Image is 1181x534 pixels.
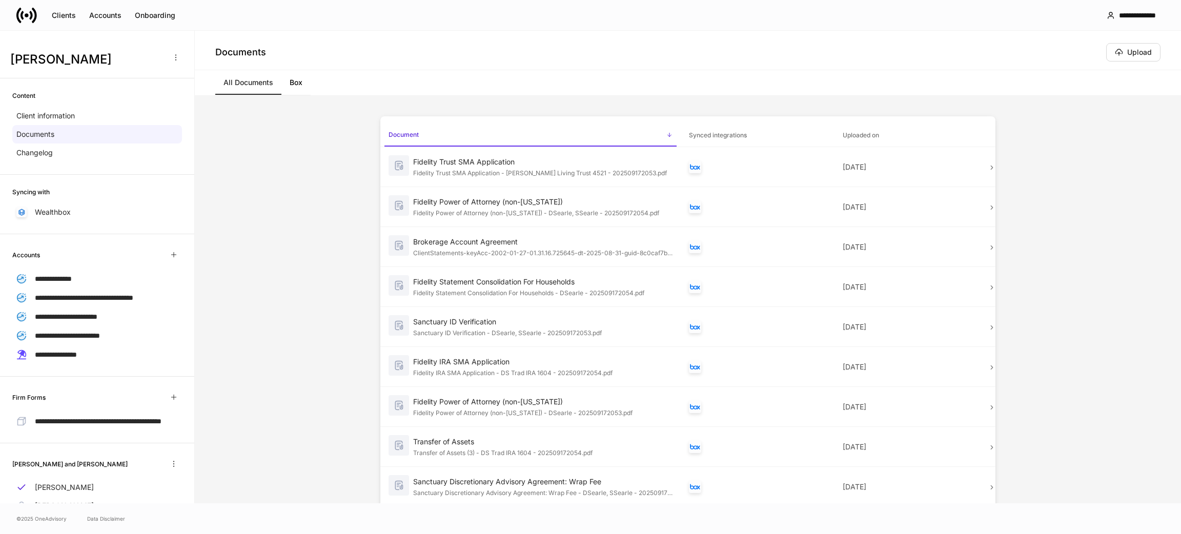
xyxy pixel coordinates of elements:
[843,202,980,212] p: [DATE]
[685,125,830,146] span: Synced integrations
[87,515,125,523] a: Data Disclaimer
[413,407,673,417] div: Fidelity Power of Attorney (non-[US_STATE]) - DSearle - 202509172053.pdf
[413,327,673,337] div: Sanctuary ID Verification - DSearle, SSearle - 202509172053.pdf
[389,435,409,456] img: svg%3e
[35,501,94,511] p: [PERSON_NAME]
[843,322,980,332] p: [DATE]
[83,7,128,24] button: Accounts
[413,477,673,487] div: Sanctuary Discretionary Advisory Agreement: Wrap Fee
[689,401,701,413] div: Box
[12,91,35,100] h6: Content
[689,241,701,253] div: Box
[12,459,128,469] h6: [PERSON_NAME] and [PERSON_NAME]
[413,447,673,457] div: Transfer of Assets (3) - DS Trad IRA 1604 - 202509172054.pdf
[135,10,175,20] div: Onboarding
[689,481,701,493] div: Box
[16,515,67,523] span: © 2025 OneAdvisory
[690,164,700,170] img: oYqM9ojoZLfzCHUefNbBcWHcyDPbQKagtYciMC8pFl3iZXy3dU33Uwy+706y+0q2uJ1ghNQf2OIHrSh50tUd9HaB5oMc62p0G...
[35,482,94,492] p: [PERSON_NAME]
[690,284,700,290] img: oYqM9ojoZLfzCHUefNbBcWHcyDPbQKagtYciMC8pFl3iZXy3dU33Uwy+706y+0q2uJ1ghNQf2OIHrSh50tUd9HaB5oMc62p0G...
[689,281,701,293] div: Box
[689,321,701,333] div: Box
[413,237,673,247] div: Brokerage Account Agreement
[843,162,980,172] p: [DATE]
[413,197,673,207] div: Fidelity Power of Attorney (non-[US_STATE])
[843,402,980,412] p: [DATE]
[389,130,419,139] h6: Document
[215,46,266,58] h4: Documents
[12,143,182,162] a: Changelog
[12,250,40,260] h6: Accounts
[12,203,182,221] a: Wealthbox
[843,282,980,292] p: [DATE]
[389,195,409,216] img: svg%3e
[690,484,700,489] img: oYqM9ojoZLfzCHUefNbBcWHcyDPbQKagtYciMC8pFl3iZXy3dU33Uwy+706y+0q2uJ1ghNQf2OIHrSh50tUd9HaB5oMc62p0G...
[12,125,182,143] a: Documents
[1127,47,1152,57] div: Upload
[413,367,673,377] div: Fidelity IRA SMA Application - DS Trad IRA 1604 - 202509172054.pdf
[35,207,71,217] p: Wealthbox
[10,51,164,68] h3: [PERSON_NAME]
[281,70,311,95] a: Box
[12,107,182,125] a: Client information
[689,441,701,453] div: Box
[839,125,984,146] span: Uploaded on
[690,244,700,250] img: oYqM9ojoZLfzCHUefNbBcWHcyDPbQKagtYciMC8pFl3iZXy3dU33Uwy+706y+0q2uJ1ghNQf2OIHrSh50tUd9HaB5oMc62p0G...
[843,442,980,452] p: [DATE]
[413,317,673,327] div: Sanctuary ID Verification
[389,475,409,496] img: svg%3e
[413,287,673,297] div: Fidelity Statement Consolidation For Households - DSearle - 202509172054.pdf
[389,355,409,376] img: svg%3e
[389,235,409,256] img: svg%3e
[16,129,54,139] p: Documents
[215,70,281,95] a: All Documents
[12,497,182,515] a: [PERSON_NAME]
[690,324,700,330] img: oYqM9ojoZLfzCHUefNbBcWHcyDPbQKagtYciMC8pFl3iZXy3dU33Uwy+706y+0q2uJ1ghNQf2OIHrSh50tUd9HaB5oMc62p0G...
[689,161,701,173] div: Box
[690,444,700,449] img: oYqM9ojoZLfzCHUefNbBcWHcyDPbQKagtYciMC8pFl3iZXy3dU33Uwy+706y+0q2uJ1ghNQf2OIHrSh50tUd9HaB5oMc62p0G...
[389,395,409,416] img: svg%3e
[89,10,121,20] div: Accounts
[413,357,673,367] div: Fidelity IRA SMA Application
[413,157,673,167] div: Fidelity Trust SMA Application
[843,482,980,492] p: [DATE]
[413,437,673,447] div: Transfer of Assets
[413,397,673,407] div: Fidelity Power of Attorney (non-[US_STATE])
[45,7,83,24] button: Clients
[389,275,409,296] img: svg%3e
[384,125,677,147] span: Document
[690,364,700,369] img: oYqM9ojoZLfzCHUefNbBcWHcyDPbQKagtYciMC8pFl3iZXy3dU33Uwy+706y+0q2uJ1ghNQf2OIHrSh50tUd9HaB5oMc62p0G...
[413,277,673,287] div: Fidelity Statement Consolidation For Households
[16,148,53,158] p: Changelog
[413,167,673,177] div: Fidelity Trust SMA Application - [PERSON_NAME] Living Trust 4521 - 202509172053.pdf
[843,242,980,252] p: [DATE]
[689,130,747,140] h6: Synced integrations
[690,204,700,210] img: oYqM9ojoZLfzCHUefNbBcWHcyDPbQKagtYciMC8pFl3iZXy3dU33Uwy+706y+0q2uJ1ghNQf2OIHrSh50tUd9HaB5oMc62p0G...
[12,187,50,197] h6: Syncing with
[389,155,409,176] img: svg%3e
[12,393,46,402] h6: Firm Forms
[843,130,879,140] h6: Uploaded on
[389,315,409,336] img: svg%3e
[1106,43,1160,61] button: Upload
[690,404,700,409] img: oYqM9ojoZLfzCHUefNbBcWHcyDPbQKagtYciMC8pFl3iZXy3dU33Uwy+706y+0q2uJ1ghNQf2OIHrSh50tUd9HaB5oMc62p0G...
[413,487,673,497] div: Sanctuary Discretionary Advisory Agreement: Wrap Fee - DSearle, SSearle - 202509172053.pdf
[843,362,980,372] p: [DATE]
[52,10,76,20] div: Clients
[16,111,75,121] p: Client information
[128,7,182,24] button: Onboarding
[12,478,182,497] a: [PERSON_NAME]
[413,207,673,217] div: Fidelity Power of Attorney (non-[US_STATE]) - DSearle, SSearle - 202509172054.pdf
[689,201,701,213] div: Box
[413,247,673,257] div: ClientStatements-keyAcc-2002-01-27-01.31.16.725645-dt-2025-08-31-guid-8c0caf7b-df99-44f5-9d16-2dc...
[689,361,701,373] div: Box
